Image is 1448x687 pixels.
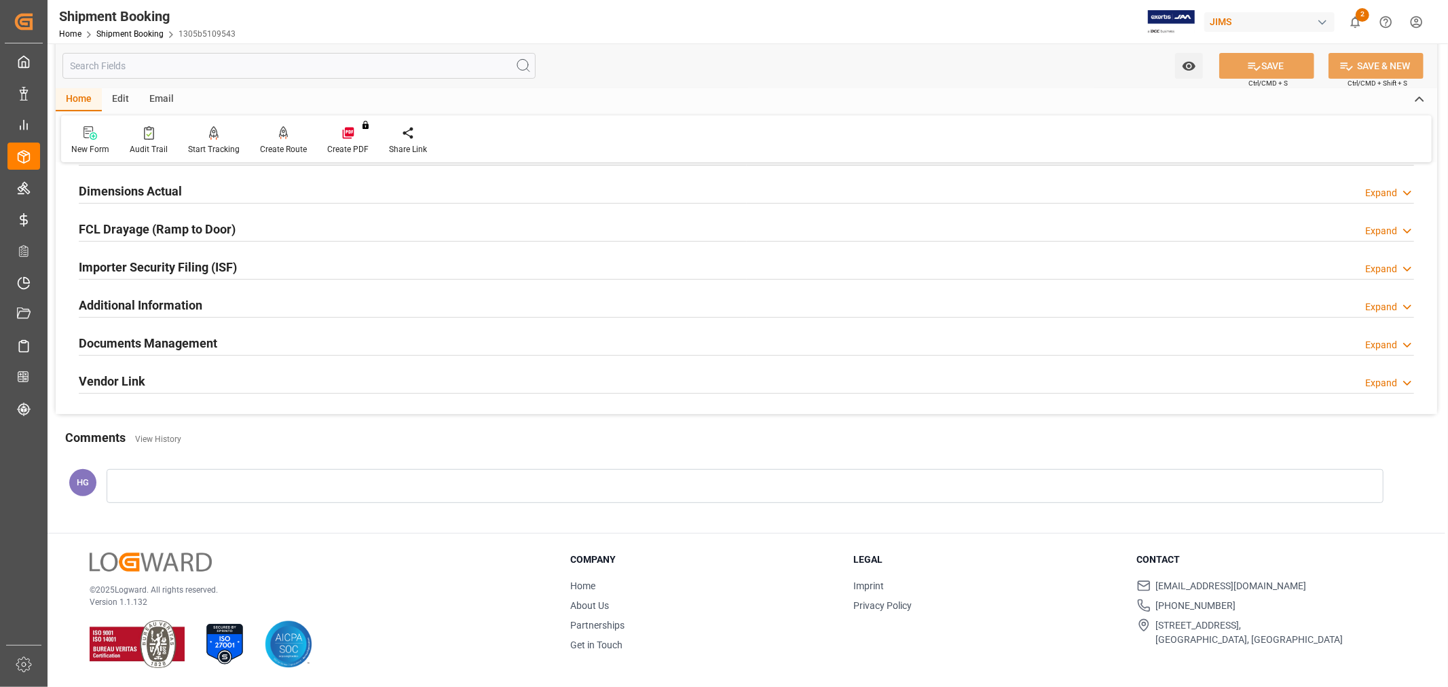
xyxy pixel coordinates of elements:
h2: Comments [65,428,126,447]
button: Help Center [1371,7,1401,37]
span: Ctrl/CMD + Shift + S [1348,78,1407,88]
img: ISO 9001 & ISO 14001 Certification [90,620,185,668]
img: Logward Logo [90,553,212,572]
div: Create Route [260,143,307,155]
button: show 2 new notifications [1340,7,1371,37]
a: About Us [570,600,609,611]
a: Imprint [853,580,884,591]
h3: Company [570,553,836,567]
h2: Importer Security Filing (ISF) [79,258,237,276]
div: JIMS [1204,12,1335,32]
h2: Additional Information [79,296,202,314]
a: Privacy Policy [853,600,912,611]
button: JIMS [1204,9,1340,35]
div: Home [56,88,102,111]
h2: Dimensions Actual [79,182,182,200]
img: AICPA SOC [265,620,312,668]
div: Expand [1365,186,1397,200]
div: New Form [71,143,109,155]
a: Shipment Booking [96,29,164,39]
a: Home [570,580,595,591]
span: 2 [1356,8,1369,22]
h2: Vendor Link [79,372,145,390]
div: Expand [1365,376,1397,390]
a: Partnerships [570,620,625,631]
img: Exertis%20JAM%20-%20Email%20Logo.jpg_1722504956.jpg [1148,10,1195,34]
img: ISO 27001 Certification [201,620,248,668]
div: Expand [1365,224,1397,238]
input: Search Fields [62,53,536,79]
button: open menu [1175,53,1203,79]
span: Ctrl/CMD + S [1248,78,1288,88]
button: SAVE & NEW [1329,53,1424,79]
h2: FCL Drayage (Ramp to Door) [79,220,236,238]
div: Expand [1365,262,1397,276]
p: © 2025 Logward. All rights reserved. [90,584,536,596]
div: Expand [1365,338,1397,352]
h3: Legal [853,553,1119,567]
a: View History [135,434,181,444]
span: [EMAIL_ADDRESS][DOMAIN_NAME] [1156,579,1307,593]
div: Audit Trail [130,143,168,155]
span: [STREET_ADDRESS], [GEOGRAPHIC_DATA], [GEOGRAPHIC_DATA] [1156,618,1343,647]
a: Home [59,29,81,39]
a: Get in Touch [570,639,623,650]
p: Version 1.1.132 [90,596,536,608]
div: Share Link [389,143,427,155]
h3: Contact [1137,553,1403,567]
h2: Documents Management [79,334,217,352]
div: Shipment Booking [59,6,236,26]
span: [PHONE_NUMBER] [1156,599,1236,613]
span: HG [77,477,89,487]
div: Edit [102,88,139,111]
div: Expand [1365,300,1397,314]
div: Email [139,88,184,111]
div: Start Tracking [188,143,240,155]
button: SAVE [1219,53,1314,79]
